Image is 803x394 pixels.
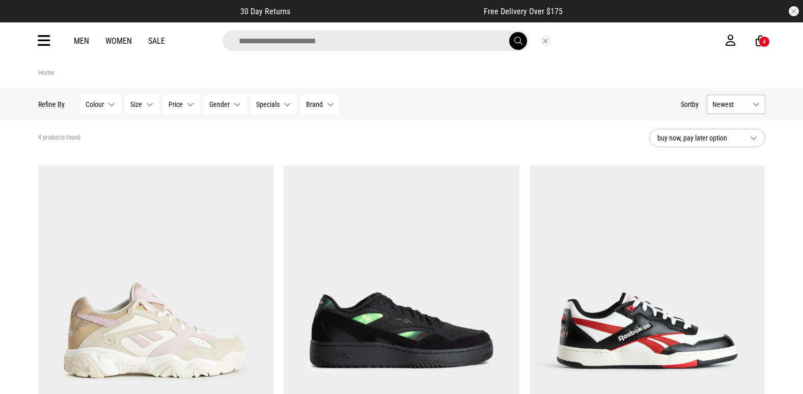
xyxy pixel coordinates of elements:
span: Newest [712,100,749,108]
a: Men [74,36,89,46]
span: Free Delivery Over $175 [484,7,563,16]
button: Newest [707,95,765,114]
span: Gender [209,100,230,108]
button: buy now, pay later option [649,129,765,147]
span: Colour [86,100,104,108]
a: Sale [148,36,165,46]
p: Refine By [38,100,65,108]
iframe: Customer reviews powered by Trustpilot [311,6,463,16]
div: 4 [763,38,766,45]
button: Specials [251,95,296,114]
button: Size [125,95,159,114]
span: Brand [306,100,323,108]
button: Open LiveChat chat widget [8,4,39,35]
button: Close search [540,35,551,46]
a: Home [38,69,54,76]
span: 30 Day Returns [240,7,290,16]
span: Specials [256,100,280,108]
span: Size [130,100,142,108]
button: Price [163,95,200,114]
a: 4 [756,36,765,46]
span: buy now, pay later option [657,132,742,144]
span: by [692,100,699,108]
a: Women [105,36,132,46]
span: Price [169,100,183,108]
button: Sortby [681,98,699,110]
button: Colour [80,95,121,114]
button: Gender [204,95,246,114]
span: 4 products found [38,134,80,142]
button: Brand [300,95,340,114]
